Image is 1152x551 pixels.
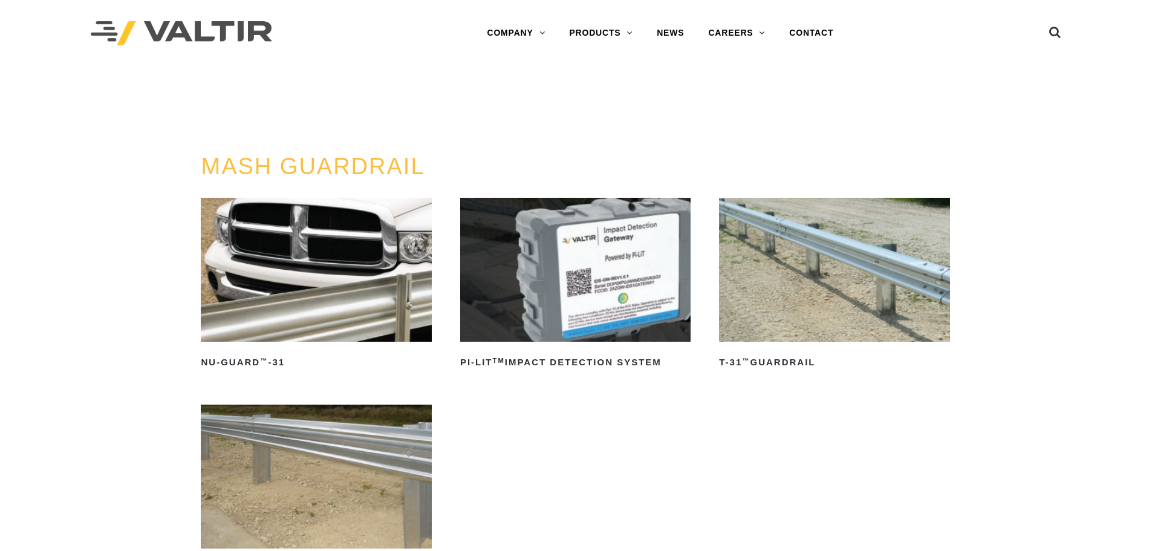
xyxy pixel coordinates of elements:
[777,21,845,45] a: CONTACT
[557,21,645,45] a: PRODUCTS
[475,21,557,45] a: COMPANY
[719,198,949,372] a: T-31™Guardrail
[201,198,431,372] a: NU-GUARD™-31
[201,353,431,372] h2: NU-GUARD -31
[260,357,268,364] sup: ™
[460,198,691,372] a: PI-LITTMImpact Detection System
[696,21,777,45] a: CAREERS
[460,353,691,372] h2: PI-LIT Impact Detection System
[201,154,425,179] a: MASH GUARDRAIL
[719,353,949,372] h2: T-31 Guardrail
[493,357,505,364] sup: TM
[91,21,272,46] img: Valtir
[645,21,696,45] a: NEWS
[742,357,750,364] sup: ™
